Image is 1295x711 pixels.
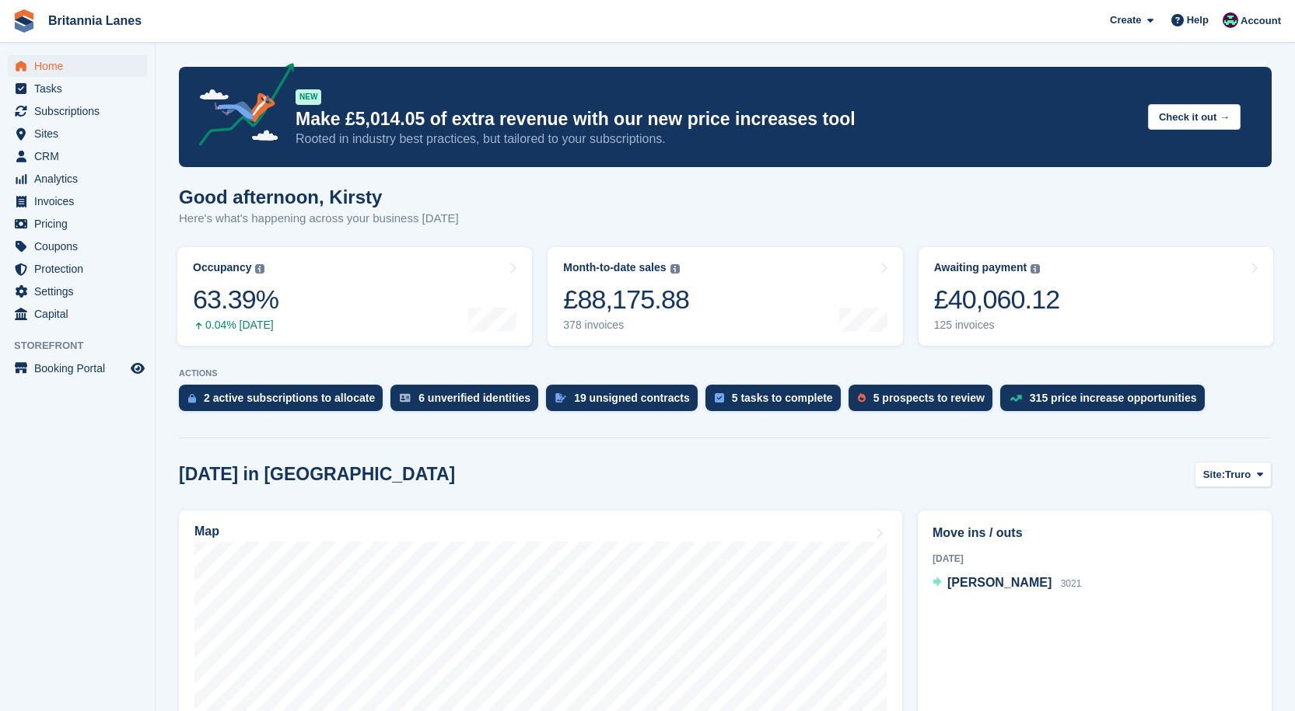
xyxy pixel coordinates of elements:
a: Occupancy 63.39% 0.04% [DATE] [177,247,532,346]
div: NEW [296,89,321,105]
span: Invoices [34,190,128,212]
div: 19 unsigned contracts [574,392,690,404]
a: 2 active subscriptions to allocate [179,385,390,419]
span: Truro [1225,467,1251,483]
a: menu [8,357,147,379]
span: Storefront [14,338,155,354]
a: menu [8,258,147,280]
h2: [DATE] in [GEOGRAPHIC_DATA] [179,464,455,485]
img: icon-info-grey-7440780725fd019a000dd9b08b2336e03edf1995a4989e88bcd33f0948082b44.svg [670,264,680,274]
a: menu [8,78,147,99]
a: menu [8,123,147,145]
button: Site: Truro [1195,462,1272,487]
a: menu [8,235,147,257]
div: 2 active subscriptions to allocate [204,392,375,404]
a: [PERSON_NAME] 3021 [933,573,1081,594]
a: 6 unverified identities [390,385,546,419]
h1: Good afternoon, Kirsty [179,186,459,207]
a: 5 tasks to complete [705,385,849,419]
a: Month-to-date sales £88,175.88 378 invoices [548,247,902,346]
img: icon-info-grey-7440780725fd019a000dd9b08b2336e03edf1995a4989e88bcd33f0948082b44.svg [1031,264,1040,274]
span: Home [34,55,128,77]
img: price_increase_opportunities-93ffe204e8149a01c8c9dc8f82e8f89637d9d84a8eef4429ea346261dce0b2c0.svg [1010,395,1022,402]
a: Britannia Lanes [42,8,148,33]
div: 315 price increase opportunities [1030,392,1197,404]
a: Awaiting payment £40,060.12 125 invoices [919,247,1273,346]
span: Capital [34,303,128,325]
span: Create [1110,12,1141,28]
h2: Map [194,525,219,538]
div: 378 invoices [563,319,689,332]
div: 5 tasks to complete [732,392,833,404]
div: 125 invoices [934,319,1060,332]
a: menu [8,55,147,77]
div: 63.39% [193,284,278,315]
span: Account [1241,13,1281,29]
a: 5 prospects to review [849,385,1000,419]
img: contract_signature_icon-13c848040528278c33f63329250d36e43548de30e8caae1d1a13099fd9432cc5.svg [555,393,566,403]
img: verify_identity-adf6edd0f0f0b5bbfe63781bf79b02c33cf7c696d77639b501bdc392416b5a36.svg [400,393,411,403]
p: Make £5,014.05 of extra revenue with our new price increases tool [296,108,1136,131]
p: Rooted in industry best practices, but tailored to your subscriptions. [296,131,1136,148]
span: Tasks [34,78,128,99]
span: Site: [1203,467,1225,483]
a: 315 price increase opportunities [1000,385,1213,419]
img: Kirsty Miles [1223,12,1238,28]
a: menu [8,303,147,325]
div: 0.04% [DATE] [193,319,278,332]
div: [DATE] [933,552,1257,566]
span: CRM [34,145,128,167]
img: price-adjustments-announcement-icon-8257ccfd72463d97f412b2fc003d46551f7dbcb40ab6d574587a9cd5c0d94... [186,63,295,152]
div: Month-to-date sales [563,261,666,274]
p: ACTIONS [179,368,1272,378]
a: menu [8,190,147,212]
button: Check it out → [1148,104,1241,130]
a: menu [8,213,147,235]
a: menu [8,100,147,122]
div: 5 prospects to review [873,392,985,404]
a: menu [8,281,147,302]
a: menu [8,168,147,190]
img: icon-info-grey-7440780725fd019a000dd9b08b2336e03edf1995a4989e88bcd33f0948082b44.svg [255,264,264,274]
div: £88,175.88 [563,284,689,315]
div: 6 unverified identities [418,392,530,404]
span: Sites [34,123,128,145]
span: Protection [34,258,128,280]
h2: Move ins / outs [933,524,1257,542]
img: task-75834270c22a3079a89374b754ae025e5fb1db73e45f91037f5363f120a921f8.svg [715,393,724,403]
a: 19 unsigned contracts [546,385,705,419]
span: Booking Portal [34,357,128,379]
a: Preview store [128,359,147,378]
img: prospect-51fa495bee0391a8d652442698ab0144808aea92771e9ea1ae160a38d050c398.svg [858,393,866,403]
a: menu [8,145,147,167]
span: Coupons [34,235,128,257]
div: Occupancy [193,261,251,274]
span: Help [1187,12,1209,28]
span: 3021 [1061,578,1082,589]
span: [PERSON_NAME] [947,576,1052,589]
img: active_subscription_to_allocate_icon-d502201f5373d7db506a760aba3b589e785aa758c864c3986d89f69b8ff3... [188,393,196,403]
span: Settings [34,281,128,302]
div: Awaiting payment [934,261,1027,274]
p: Here's what's happening across your business [DATE] [179,210,459,228]
div: £40,060.12 [934,284,1060,315]
span: Analytics [34,168,128,190]
span: Pricing [34,213,128,235]
img: stora-icon-8386f47178a22dfd0bd8f6a31ec36ba5ce8667c1dd55bd0f319d3a0aa187defe.svg [12,9,36,33]
span: Subscriptions [34,100,128,122]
